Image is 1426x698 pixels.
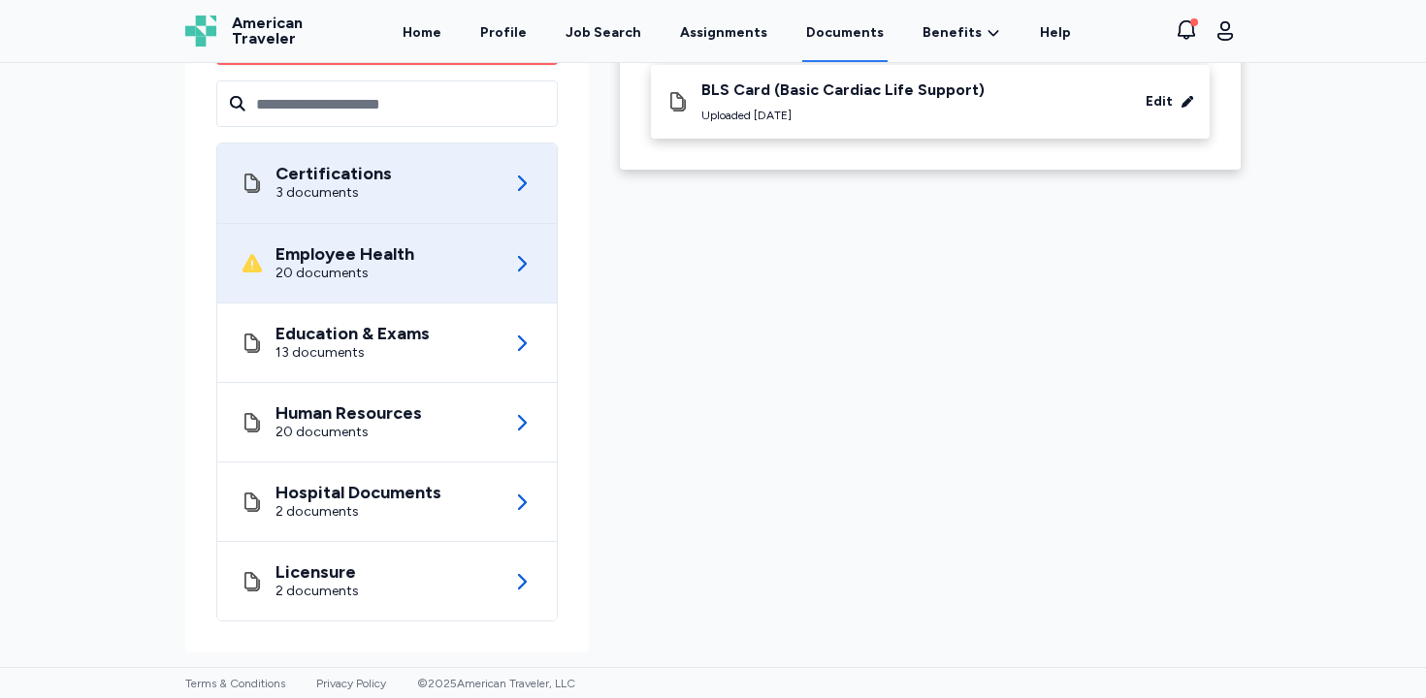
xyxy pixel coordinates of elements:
div: BLS Card (Basic Cardiac Life Support) [701,80,985,100]
div: Edit [1146,92,1173,111]
div: 2 documents [275,582,359,601]
a: Benefits [923,23,1001,43]
div: Job Search [566,23,641,43]
div: Education & Exams [275,324,430,343]
span: © 2025 American Traveler, LLC [417,677,575,690]
div: 13 documents [275,343,430,363]
div: 3 documents [275,183,392,203]
div: Licensure [275,562,359,582]
a: Terms & Conditions [185,677,285,690]
a: Privacy Policy [316,677,386,690]
img: Logo [185,16,216,47]
div: Human Resources [275,403,422,423]
div: Employee Health [275,244,414,264]
div: Uploaded [DATE] [701,108,985,123]
a: Documents [802,2,888,62]
span: Benefits [923,23,982,43]
div: 20 documents [275,264,414,283]
div: Hospital Documents [275,483,441,502]
span: American Traveler [232,16,303,47]
div: 20 documents [275,423,422,442]
div: Certifications [275,164,392,183]
div: 2 documents [275,502,441,522]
